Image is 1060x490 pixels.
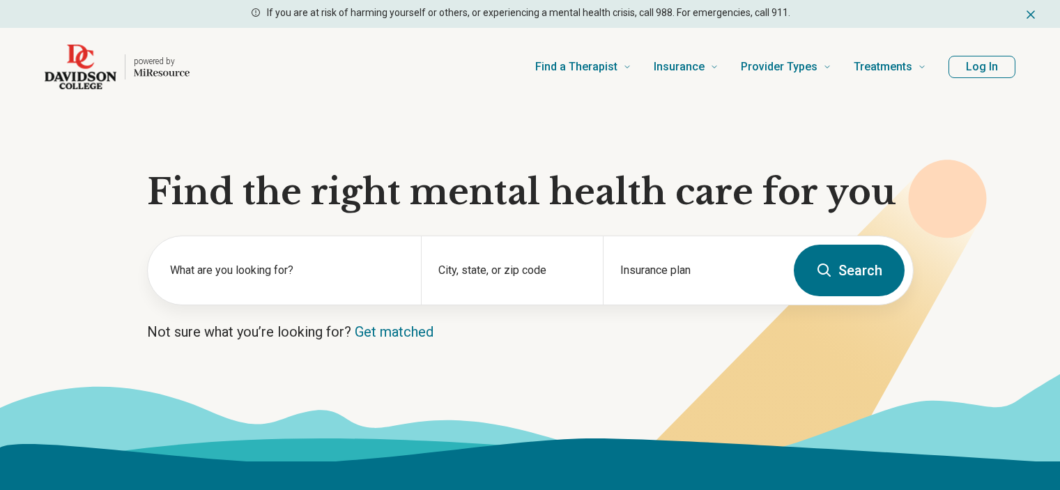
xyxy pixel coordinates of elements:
[741,57,817,77] span: Provider Types
[741,39,831,95] a: Provider Types
[147,322,914,342] p: Not sure what you’re looking for?
[535,39,631,95] a: Find a Therapist
[948,56,1015,78] button: Log In
[794,245,905,296] button: Search
[147,171,914,213] h1: Find the right mental health care for you
[854,39,926,95] a: Treatments
[45,45,190,89] a: Home page
[854,57,912,77] span: Treatments
[355,323,433,340] a: Get matched
[535,57,617,77] span: Find a Therapist
[654,57,705,77] span: Insurance
[170,262,404,279] label: What are you looking for?
[654,39,719,95] a: Insurance
[267,6,790,20] p: If you are at risk of harming yourself or others, or experiencing a mental health crisis, call 98...
[134,56,190,67] p: powered by
[1024,6,1038,22] button: Dismiss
